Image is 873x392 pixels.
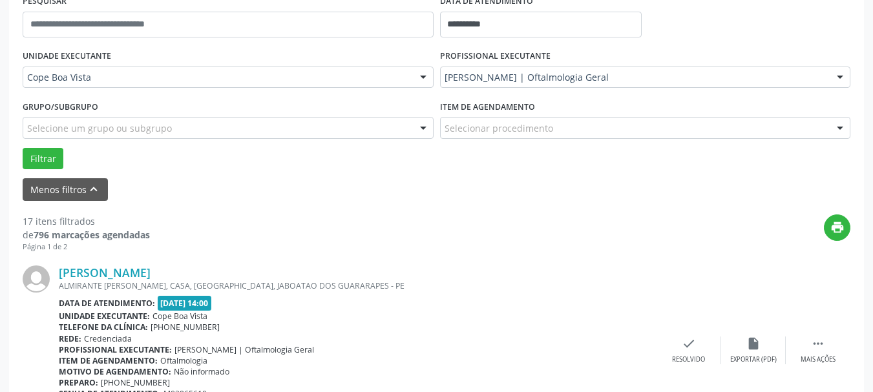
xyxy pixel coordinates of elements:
i: print [830,220,845,234]
span: [PERSON_NAME] | Oftalmologia Geral [445,71,825,84]
label: Grupo/Subgrupo [23,97,98,117]
label: Item de agendamento [440,97,535,117]
div: de [23,228,150,242]
b: Data de atendimento: [59,298,155,309]
span: Selecionar procedimento [445,121,553,135]
span: [PERSON_NAME] | Oftalmologia Geral [174,344,314,355]
span: Credenciada [84,333,132,344]
i: keyboard_arrow_up [87,182,101,196]
span: [DATE] 14:00 [158,296,212,311]
i: check [682,336,696,351]
div: Mais ações [801,355,836,364]
span: Cope Boa Vista [27,71,407,84]
div: Resolvido [672,355,705,364]
i: insert_drive_file [746,336,761,351]
b: Motivo de agendamento: [59,366,171,377]
div: Página 1 de 2 [23,242,150,253]
span: Não informado [174,366,229,377]
strong: 796 marcações agendadas [34,229,150,241]
b: Preparo: [59,377,98,388]
b: Telefone da clínica: [59,322,148,333]
button: Filtrar [23,148,63,170]
label: PROFISSIONAL EXECUTANTE [440,46,551,67]
span: Selecione um grupo ou subgrupo [27,121,172,135]
div: ALMIRANTE [PERSON_NAME], CASA, [GEOGRAPHIC_DATA], JABOATAO DOS GUARARAPES - PE [59,280,657,291]
span: Oftalmologia [160,355,207,366]
b: Unidade executante: [59,311,150,322]
b: Item de agendamento: [59,355,158,366]
a: [PERSON_NAME] [59,265,151,280]
button: print [824,214,850,241]
div: Exportar (PDF) [730,355,777,364]
span: [PHONE_NUMBER] [101,377,170,388]
b: Profissional executante: [59,344,172,355]
div: 17 itens filtrados [23,214,150,228]
span: [PHONE_NUMBER] [151,322,220,333]
span: Cope Boa Vista [153,311,207,322]
button: Menos filtroskeyboard_arrow_up [23,178,108,201]
label: UNIDADE EXECUTANTE [23,46,111,67]
img: img [23,265,50,293]
b: Rede: [59,333,81,344]
i:  [811,336,825,351]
